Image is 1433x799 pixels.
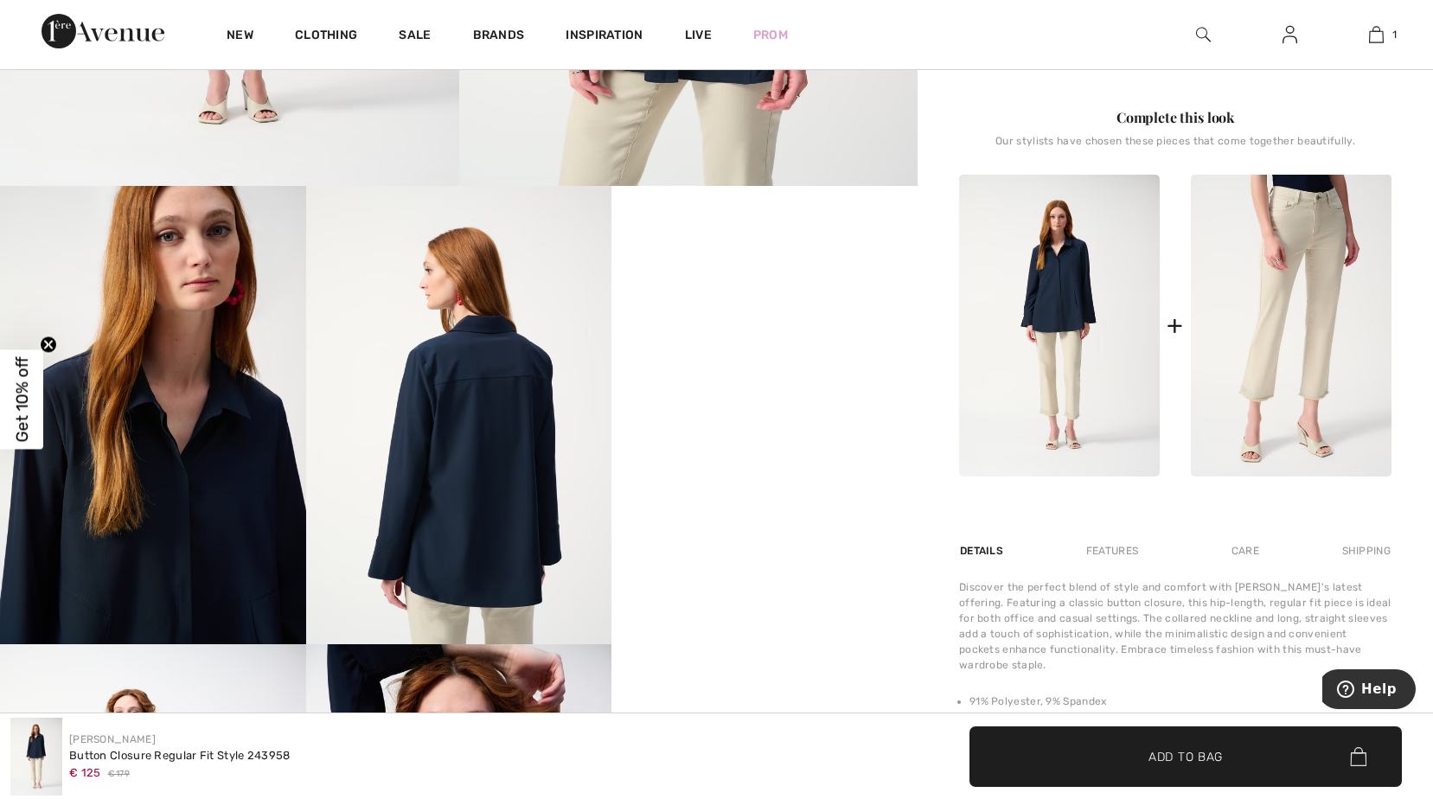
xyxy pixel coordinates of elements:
[1148,747,1223,765] span: Add to Bag
[959,579,1391,673] div: Discover the perfect blend of style and comfort with [PERSON_NAME]'s latest offering. Featuring a...
[1191,175,1391,476] img: Cropped Straight Casual Trousers Style 243964
[306,186,612,644] img: Button Closure Regular Fit Style 243958. 4
[1338,535,1391,566] div: Shipping
[295,28,357,46] a: Clothing
[10,718,62,796] img: Button Closure Regular Fit Style 243958
[1334,24,1418,45] a: 1
[685,26,712,44] a: Live
[1283,24,1297,45] img: My Info
[959,135,1391,161] div: Our stylists have chosen these pieces that come together beautifully.
[566,28,643,46] span: Inspiration
[959,535,1008,566] div: Details
[969,726,1402,787] button: Add to Bag
[969,694,1391,709] li: 91% Polyester, 9% Spandex
[227,28,253,46] a: New
[959,175,1160,476] img: Button Closure Regular Fit Style 243958
[69,766,101,779] span: € 125
[40,336,57,354] button: Close teaser
[399,28,431,46] a: Sale
[1196,24,1211,45] img: search the website
[1392,27,1397,42] span: 1
[753,26,788,44] a: Prom
[1217,535,1274,566] div: Care
[1350,747,1366,766] img: Bag.svg
[959,107,1391,128] div: Complete this look
[1072,535,1153,566] div: Features
[108,768,131,781] span: € 179
[42,14,164,48] img: 1ère Avenue
[611,186,918,339] video: Your browser does not support the video tag.
[12,357,32,443] span: Get 10% off
[1269,24,1311,46] a: Sign In
[69,733,156,745] a: [PERSON_NAME]
[1322,669,1416,713] iframe: Opens a widget where you can find more information
[1369,24,1384,45] img: My Bag
[473,28,525,46] a: Brands
[969,709,1391,725] li: No pockets
[69,747,291,764] div: Button Closure Regular Fit Style 243958
[1167,306,1183,345] div: +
